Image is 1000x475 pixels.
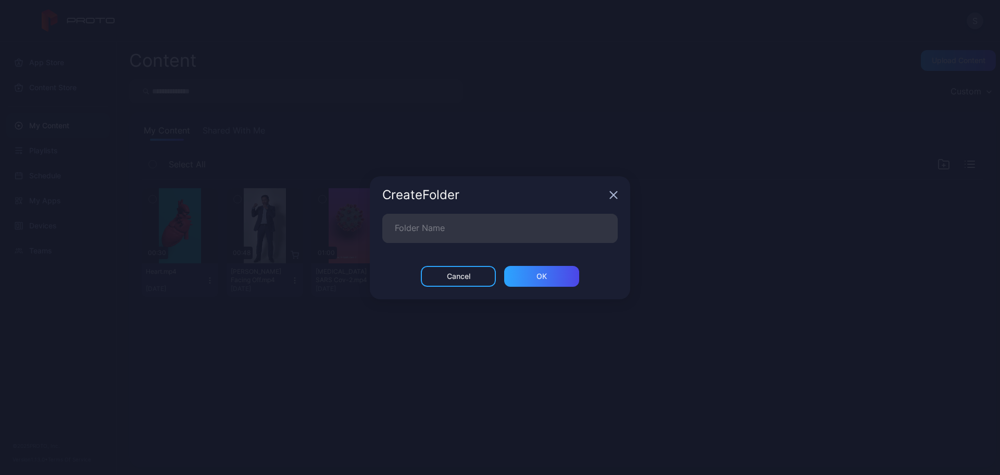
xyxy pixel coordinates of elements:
[421,266,496,287] button: Cancel
[382,214,618,243] input: Folder Name
[536,272,547,281] div: ОК
[382,189,605,201] div: Create Folder
[447,272,470,281] div: Cancel
[504,266,579,287] button: ОК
